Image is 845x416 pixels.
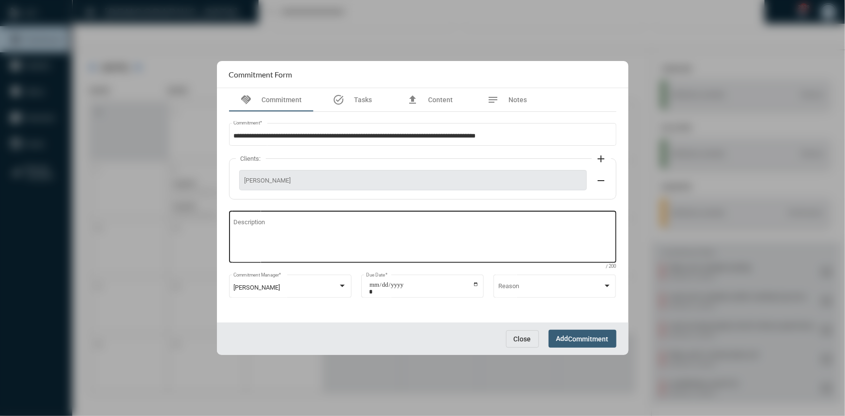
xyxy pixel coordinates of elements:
[428,96,453,104] span: Content
[407,94,418,106] mat-icon: file_upload
[229,70,292,79] h2: Commitment Form
[509,96,527,104] span: Notes
[549,330,616,348] button: AddCommitment
[556,335,609,342] span: Add
[245,177,582,184] span: [PERSON_NAME]
[596,175,607,186] mat-icon: remove
[354,96,372,104] span: Tasks
[241,94,252,106] mat-icon: handshake
[333,94,344,106] mat-icon: task_alt
[568,335,609,343] span: Commitment
[514,335,531,343] span: Close
[262,96,302,104] span: Commitment
[236,155,266,162] label: Clients:
[488,94,499,106] mat-icon: notes
[506,330,539,348] button: Close
[606,264,616,269] mat-hint: / 200
[233,284,280,291] span: [PERSON_NAME]
[596,153,607,165] mat-icon: add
